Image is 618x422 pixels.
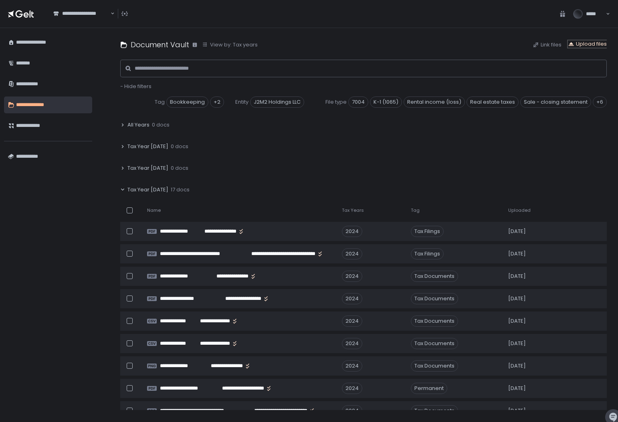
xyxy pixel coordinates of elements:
div: 2024 [342,248,362,259]
div: 2024 [342,405,362,416]
div: 2024 [342,226,362,237]
span: Entity [235,98,248,106]
span: File type [325,98,347,106]
span: Tax Year [DATE] [127,165,168,172]
button: - Hide filters [120,83,151,90]
span: 0 docs [171,143,188,150]
span: Rental income (loss) [404,96,465,108]
span: J2M2 Holdings LLC [250,96,304,108]
span: All Years [127,121,149,129]
span: [DATE] [508,385,526,392]
span: [DATE] [508,295,526,302]
div: 2024 [342,293,362,304]
span: 0 docs [152,121,170,129]
div: 2024 [342,338,362,349]
span: Tax Years [342,207,364,213]
span: Real estate taxes [467,96,519,108]
span: Name [147,207,161,213]
span: 0 docs [171,165,188,172]
span: [DATE] [508,228,526,235]
span: Tax Documents [411,271,458,282]
div: 2024 [342,315,362,327]
span: Tax Filings [411,248,444,259]
div: +2 [210,96,224,108]
span: Tag [155,98,165,106]
span: [DATE] [508,362,526,370]
span: Tax Year [DATE] [127,143,168,150]
button: Upload files [568,40,607,48]
span: [DATE] [508,273,526,280]
span: Uploaded [508,207,531,213]
span: [DATE] [508,407,526,414]
span: Tax Year [DATE] [127,186,168,193]
span: Tax Documents [411,405,458,416]
span: Tax Filings [411,226,444,237]
button: Link files [533,41,561,48]
span: Bookkeeping [166,96,208,108]
div: 2024 [342,271,362,282]
span: Tax Documents [411,360,458,372]
span: Tag [411,207,420,213]
span: K-1 (1065) [370,96,402,108]
span: Sale - closing statement [520,96,591,108]
span: 7004 [348,96,368,108]
span: [DATE] [508,250,526,257]
button: View by: Tax years [202,41,258,48]
span: Tax Documents [411,293,458,304]
span: 17 docs [171,186,190,193]
span: Permanent [411,383,447,394]
input: Search for option [109,10,110,18]
span: Tax Documents [411,315,458,327]
div: 2024 [342,383,362,394]
span: Tax Documents [411,338,458,349]
div: +6 [593,96,607,108]
div: 2024 [342,360,362,372]
h1: Document Vault [131,39,189,50]
span: [DATE] [508,340,526,347]
span: [DATE] [508,318,526,325]
div: Search for option [48,5,115,22]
